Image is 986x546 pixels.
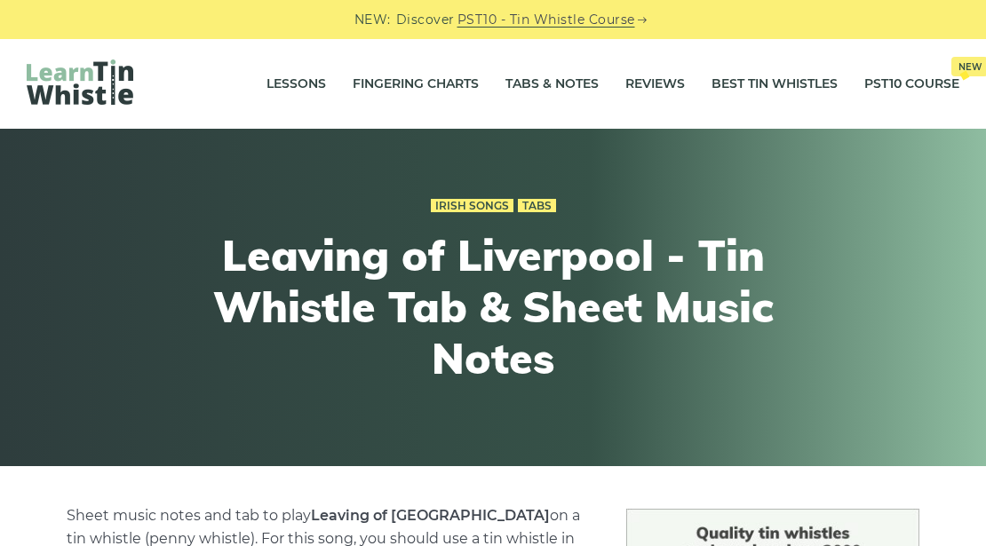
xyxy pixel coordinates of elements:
[625,62,685,107] a: Reviews
[166,230,820,384] h1: Leaving of Liverpool - Tin Whistle Tab & Sheet Music Notes
[712,62,838,107] a: Best Tin Whistles
[266,62,326,107] a: Lessons
[505,62,599,107] a: Tabs & Notes
[518,199,556,213] a: Tabs
[27,59,133,105] img: LearnTinWhistle.com
[311,507,550,524] strong: Leaving of [GEOGRAPHIC_DATA]
[431,199,513,213] a: Irish Songs
[864,62,959,107] a: PST10 CourseNew
[353,62,479,107] a: Fingering Charts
